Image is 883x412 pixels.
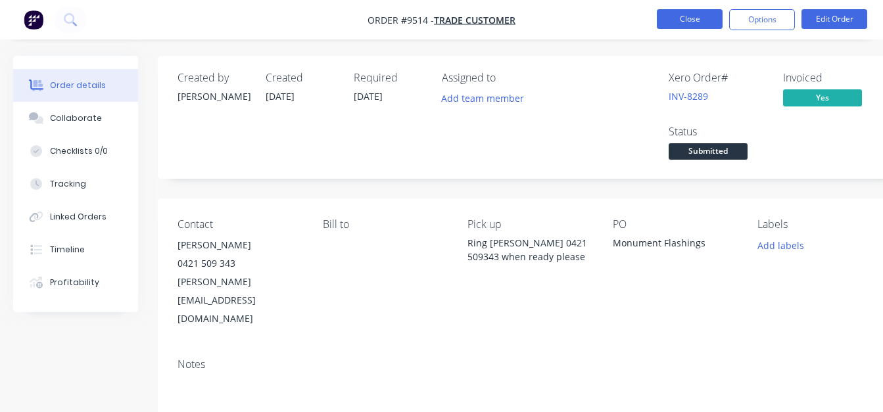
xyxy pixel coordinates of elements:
button: Add labels [750,236,811,254]
span: Order #9514 - [368,14,434,26]
span: Submitted [669,143,748,160]
span: [DATE] [354,90,383,103]
button: Submitted [669,143,748,163]
button: Collaborate [13,102,138,135]
div: [PERSON_NAME]0421 509 343[PERSON_NAME][EMAIL_ADDRESS][DOMAIN_NAME] [178,236,302,328]
div: [PERSON_NAME] [178,236,302,254]
div: [PERSON_NAME][EMAIL_ADDRESS][DOMAIN_NAME] [178,273,302,328]
div: Collaborate [50,112,102,124]
button: Tracking [13,168,138,200]
div: Pick up [467,218,592,231]
button: Order details [13,69,138,102]
div: Created by [178,72,250,84]
button: Add team member [442,89,531,107]
div: Assigned to [442,72,573,84]
button: Linked Orders [13,200,138,233]
a: INV-8289 [669,90,708,103]
div: PO [613,218,737,231]
div: Created [266,72,338,84]
div: Timeline [50,244,85,256]
div: Order details [50,80,106,91]
div: [PERSON_NAME] [178,89,250,103]
div: Contact [178,218,302,231]
div: Status [669,126,767,138]
img: Factory [24,10,43,30]
div: Bill to [323,218,447,231]
button: Options [729,9,795,30]
button: Add team member [435,89,531,107]
a: Trade Customer [434,14,515,26]
div: 0421 509 343 [178,254,302,273]
button: Edit Order [801,9,867,29]
span: Yes [783,89,862,106]
button: Timeline [13,233,138,266]
div: Labels [757,218,882,231]
div: Required [354,72,426,84]
div: Profitability [50,277,99,288]
div: Checklists 0/0 [50,145,108,157]
button: Close [657,9,723,29]
div: Tracking [50,178,86,190]
div: Xero Order # [669,72,767,84]
div: Ring [PERSON_NAME] 0421 509343 when ready please [467,236,592,263]
button: Profitability [13,266,138,299]
div: Linked Orders [50,211,107,223]
div: Monument Flashings [613,236,737,254]
div: Notes [178,358,882,371]
button: Checklists 0/0 [13,135,138,168]
div: Invoiced [783,72,882,84]
span: [DATE] [266,90,295,103]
